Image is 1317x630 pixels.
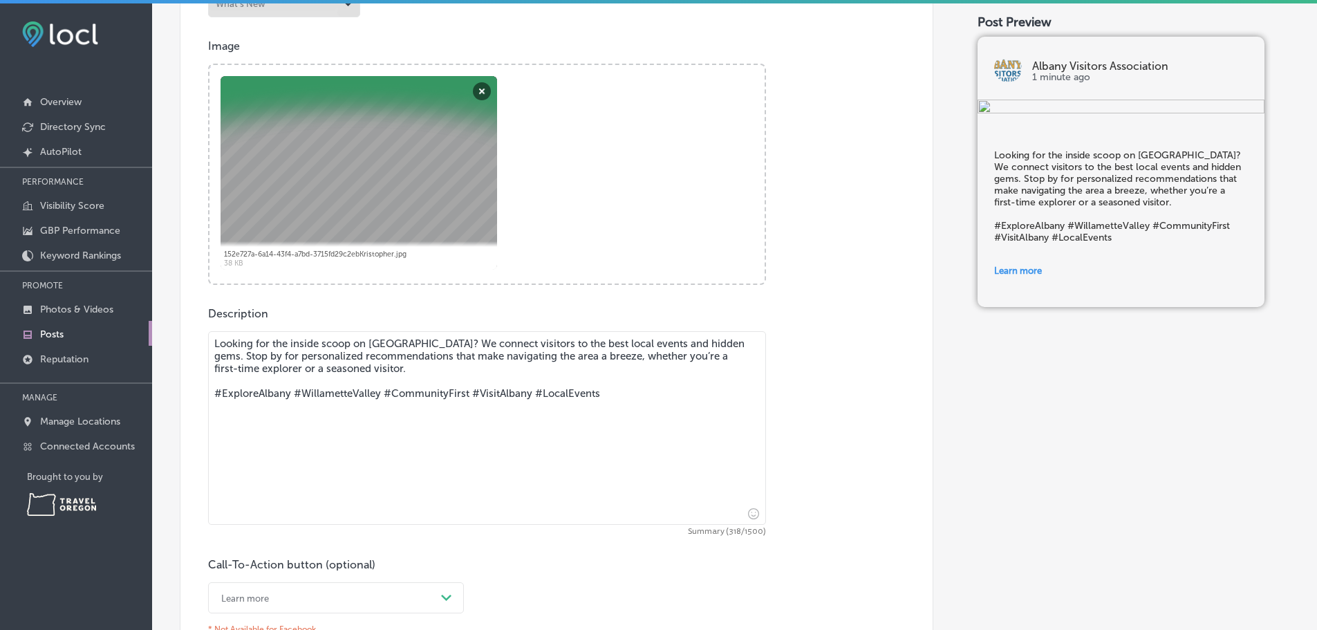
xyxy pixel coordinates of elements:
[40,146,82,158] p: AutoPilot
[1032,72,1248,83] p: 1 minute ago
[978,100,1264,116] img: 750d353c-144f-4a9f-8aed-7d9d1a07f1c8
[208,307,268,320] label: Description
[40,250,121,261] p: Keyword Rankings
[40,96,82,108] p: Overview
[978,15,1289,30] div: Post Preview
[40,353,88,365] p: Reputation
[40,200,104,212] p: Visibility Score
[27,493,96,516] img: Travel Oregon
[994,55,1022,82] img: logo
[208,558,375,571] label: Call-To-Action button (optional)
[40,441,135,452] p: Connected Accounts
[209,65,308,78] a: Powered by PQINA
[40,304,113,315] p: Photos & Videos
[221,593,269,603] div: Learn more
[40,121,106,133] p: Directory Sync
[208,528,766,536] span: Summary (318/1500)
[994,149,1248,243] h5: Looking for the inside scoop on [GEOGRAPHIC_DATA]? We connect visitors to the best local events a...
[27,472,152,482] p: Brought to you by
[994,257,1248,285] a: Learn more
[208,331,766,525] textarea: Looking for the inside scoop on [GEOGRAPHIC_DATA]? We connect visitors to the best local events a...
[22,21,98,47] img: fda3e92497d09a02dc62c9cd864e3231.png
[208,39,905,53] p: Image
[40,328,64,340] p: Posts
[40,225,120,237] p: GBP Performance
[994,266,1042,276] span: Learn more
[40,416,120,427] p: Manage Locations
[1032,61,1248,72] p: Albany Visitors Association
[742,505,759,522] span: Insert emoji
